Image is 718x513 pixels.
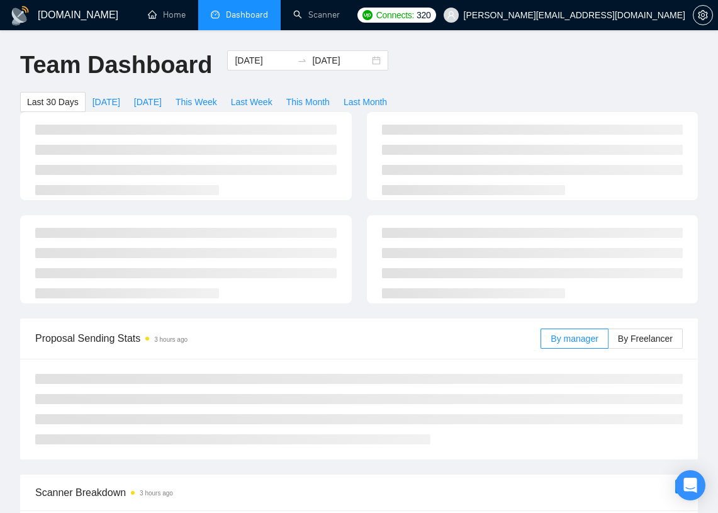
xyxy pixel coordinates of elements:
button: This Week [169,92,224,112]
button: Last Week [224,92,279,112]
a: homeHome [148,9,186,20]
input: Start date [235,54,292,67]
span: Last Week [231,95,272,109]
img: logo [10,6,30,26]
button: Last Month [337,92,394,112]
button: setting [693,5,713,25]
input: End date [312,54,369,67]
button: [DATE] [127,92,169,112]
span: setting [693,10,712,20]
span: Last 30 Days [27,95,79,109]
span: This Week [176,95,217,109]
a: searchScanner [293,9,340,20]
div: Open Intercom Messenger [675,470,705,500]
time: 3 hours ago [140,490,173,497]
span: By Freelancer [618,334,673,344]
span: [DATE] [134,95,162,109]
span: Connects: [376,8,414,22]
span: [DATE] [93,95,120,109]
button: This Month [279,92,337,112]
button: Last 30 Days [20,92,86,112]
span: Scanner Breakdown [35,485,683,500]
span: This Month [286,95,330,109]
h1: Team Dashboard [20,50,212,80]
span: to [297,55,307,65]
a: setting [693,10,713,20]
span: swap-right [297,55,307,65]
span: Dashboard [226,9,268,20]
span: 320 [417,8,430,22]
time: 3 hours ago [154,336,188,343]
span: By manager [551,334,598,344]
span: Last Month [344,95,387,109]
img: upwork-logo.png [362,10,373,20]
button: [DATE] [86,92,127,112]
span: dashboard [211,10,220,19]
span: Proposal Sending Stats [35,330,541,346]
span: user [447,11,456,20]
